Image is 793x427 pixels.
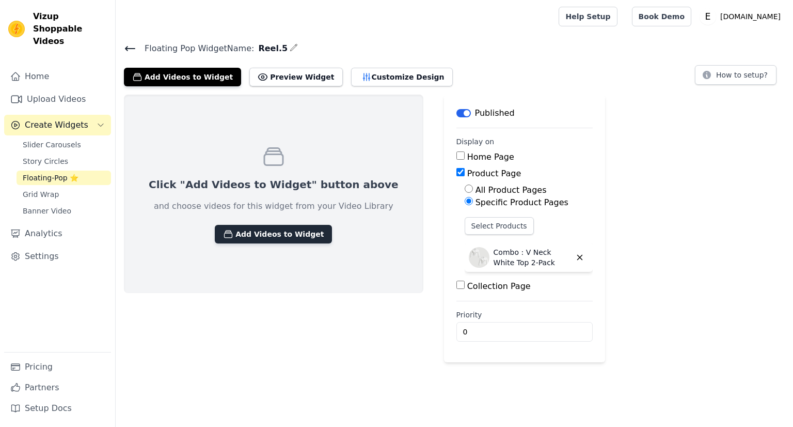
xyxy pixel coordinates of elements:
a: Book Demo [632,7,691,26]
button: Add Videos to Widget [215,225,332,243]
label: Specific Product Pages [475,197,568,207]
a: Slider Carousels [17,138,111,152]
span: Banner Video [23,206,71,216]
button: Create Widgets [4,115,111,135]
p: Combo : V Neck White Top 2-Pack [494,247,571,268]
a: Help Setup [559,7,617,26]
div: Edit Name [290,41,298,55]
legend: Display on [456,136,495,147]
a: Story Circles [17,154,111,169]
button: Customize Design [351,68,453,86]
a: Floating-Pop ⭐ [17,171,111,185]
label: Priority [456,310,593,320]
a: Setup Docs [4,398,111,419]
img: Vizup [8,21,25,37]
img: Combo : V Neck White Top 2-Pack [469,247,489,268]
span: Create Widgets [25,119,88,131]
p: and choose videos for this widget from your Video Library [154,200,393,212]
button: How to setup? [695,65,776,85]
a: How to setup? [695,72,776,82]
text: E [705,11,711,22]
a: Settings [4,246,111,267]
a: Upload Videos [4,89,111,110]
a: Banner Video [17,204,111,218]
p: [DOMAIN_NAME] [716,7,785,26]
span: Floating Pop Widget Name: [136,42,254,55]
p: Click "Add Videos to Widget" button above [149,177,399,192]
label: All Product Pages [475,185,547,195]
span: Reel.5 [254,42,288,55]
span: Vizup Shoppable Videos [33,10,107,48]
span: Slider Carousels [23,140,81,150]
label: Collection Page [467,281,531,291]
button: Delete widget [571,249,589,266]
a: Grid Wrap [17,187,111,202]
button: E [DOMAIN_NAME] [700,7,785,26]
span: Story Circles [23,156,68,166]
a: Home [4,66,111,87]
p: Published [475,107,515,119]
a: Analytics [4,223,111,244]
span: Floating-Pop ⭐ [23,173,78,183]
button: Select Products [465,217,534,235]
button: Add Videos to Widget [124,68,241,86]
a: Partners [4,377,111,398]
label: Product Page [467,169,521,178]
a: Pricing [4,357,111,377]
label: Home Page [467,152,514,162]
span: Grid Wrap [23,189,59,200]
button: Preview Widget [249,68,342,86]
